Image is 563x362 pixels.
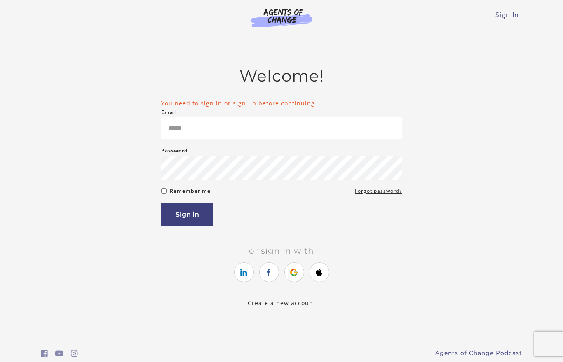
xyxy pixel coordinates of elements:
[242,246,321,256] span: Or sign in with
[161,66,402,86] h2: Welcome!
[242,8,321,27] img: Agents of Change Logo
[55,350,63,357] i: https://www.youtube.com/c/AgentsofChangeTestPrepbyMeaganMitchell (Open in a new window)
[248,299,316,307] a: Create a new account
[435,349,522,357] a: Agents of Change Podcast
[284,262,304,282] a: https://courses.thinkific.com/users/auth/google?ss%5Breferral%5D=&ss%5Buser_return_to%5D=%2Faccou...
[161,99,402,107] li: You need to sign in or sign up before continuing.
[495,10,519,19] a: Sign In
[71,350,78,357] i: https://www.instagram.com/agentsofchangeprep/ (Open in a new window)
[170,186,211,196] label: Remember me
[41,348,48,360] a: https://www.facebook.com/groups/aswbtestprep (Open in a new window)
[41,350,48,357] i: https://www.facebook.com/groups/aswbtestprep (Open in a new window)
[161,107,177,117] label: Email
[161,203,213,226] button: Sign in
[310,262,329,282] a: https://courses.thinkific.com/users/auth/apple?ss%5Breferral%5D=&ss%5Buser_return_to%5D=%2Faccoun...
[161,146,188,156] label: Password
[71,348,78,360] a: https://www.instagram.com/agentsofchangeprep/ (Open in a new window)
[55,348,63,360] a: https://www.youtube.com/c/AgentsofChangeTestPrepbyMeaganMitchell (Open in a new window)
[259,262,279,282] a: https://courses.thinkific.com/users/auth/facebook?ss%5Breferral%5D=&ss%5Buser_return_to%5D=%2Facc...
[234,262,254,282] a: https://courses.thinkific.com/users/auth/linkedin?ss%5Breferral%5D=&ss%5Buser_return_to%5D=%2Facc...
[355,186,402,196] a: Forgot password?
